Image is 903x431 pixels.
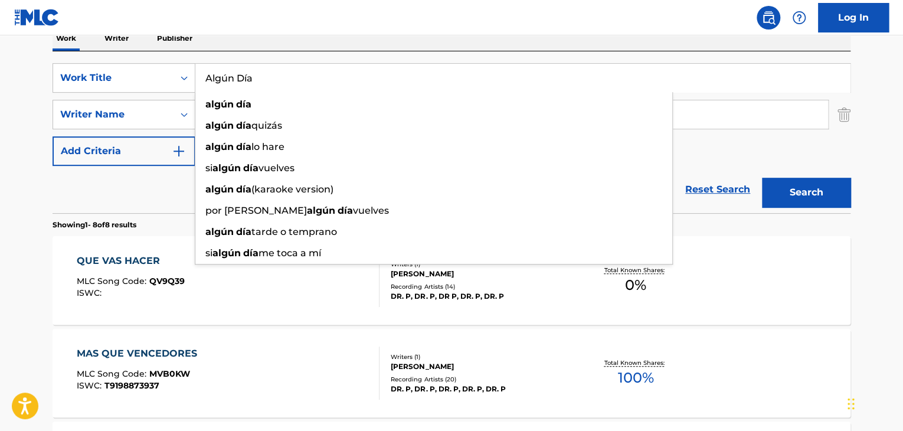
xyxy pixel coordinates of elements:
[844,374,903,431] div: Widget de chat
[77,276,149,286] span: MLC Song Code :
[153,26,196,51] p: Publisher
[604,358,667,367] p: Total Known Shares:
[236,226,251,237] strong: día
[818,3,889,32] a: Log In
[149,276,185,286] span: QV9Q39
[757,6,780,30] a: Public Search
[205,184,234,195] strong: algún
[205,247,212,259] span: si
[77,288,104,298] span: ISWC :
[236,184,251,195] strong: día
[625,275,646,296] span: 0 %
[205,99,234,110] strong: algún
[236,141,251,152] strong: día
[338,205,353,216] strong: día
[77,254,185,268] div: QUE VAS HACER
[243,247,259,259] strong: día
[60,71,166,85] div: Work Title
[837,100,850,129] img: Delete Criterion
[212,162,241,174] strong: algún
[792,11,806,25] img: help
[205,120,234,131] strong: algún
[236,99,251,110] strong: día
[172,144,186,158] img: 9d2ae6d4665cec9f34b9.svg
[604,266,667,275] p: Total Known Shares:
[53,220,136,230] p: Showing 1 - 8 of 8 results
[391,361,569,372] div: [PERSON_NAME]
[391,291,569,302] div: DR. P, DR. P, DR P, DR. P, DR. P
[848,386,855,422] div: Arrastrar
[205,226,234,237] strong: algún
[391,282,569,291] div: Recording Artists ( 14 )
[236,120,251,131] strong: día
[353,205,389,216] span: vuelves
[205,162,212,174] span: si
[53,329,850,417] a: MAS QUE VENCEDORESMLC Song Code:MVB0KWISWC:T9198873937Writers (1)[PERSON_NAME]Recording Artists (...
[307,205,335,216] strong: algún
[212,247,241,259] strong: algún
[617,367,653,388] span: 100 %
[259,162,295,174] span: vuelves
[205,205,307,216] span: por [PERSON_NAME]
[391,352,569,361] div: Writers ( 1 )
[787,6,811,30] div: Help
[149,368,190,379] span: MVB0KW
[14,9,60,26] img: MLC Logo
[251,120,282,131] span: quizás
[251,226,337,237] span: tarde o temprano
[104,380,159,391] span: T9198873937
[77,368,149,379] span: MLC Song Code :
[251,184,333,195] span: (karaoke version)
[53,236,850,325] a: QUE VAS HACERMLC Song Code:QV9Q39ISWC:Writers (1)[PERSON_NAME]Recording Artists (14)DR. P, DR. P,...
[679,177,756,203] a: Reset Search
[77,347,203,361] div: MAS QUE VENCEDORES
[53,136,195,166] button: Add Criteria
[762,178,850,207] button: Search
[761,11,776,25] img: search
[77,380,104,391] span: ISWC :
[391,269,569,279] div: [PERSON_NAME]
[844,374,903,431] iframe: Chat Widget
[391,384,569,394] div: DR. P, DR. P, DR. P, DR. P, DR. P
[243,162,259,174] strong: día
[259,247,321,259] span: me toca a mí
[60,107,166,122] div: Writer Name
[53,63,850,213] form: Search Form
[205,141,234,152] strong: algún
[101,26,132,51] p: Writer
[391,375,569,384] div: Recording Artists ( 20 )
[251,141,284,152] span: lo hare
[53,26,80,51] p: Work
